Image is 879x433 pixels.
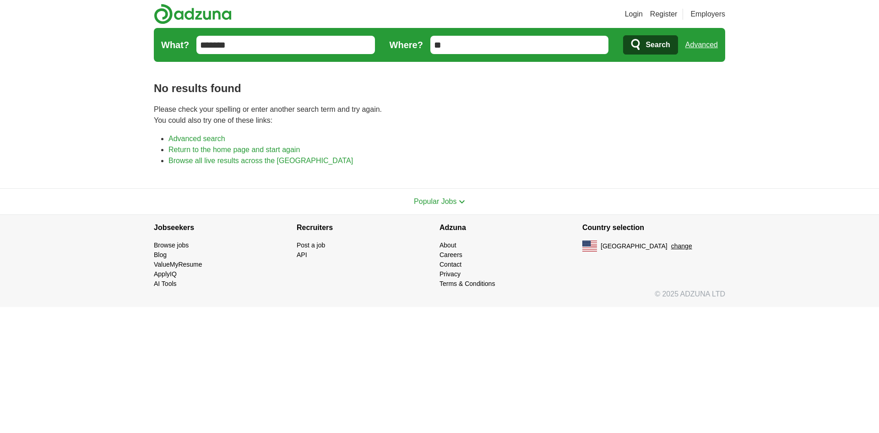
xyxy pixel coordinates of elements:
[168,146,300,153] a: Return to the home page and start again
[625,9,643,20] a: Login
[582,215,725,241] h4: Country selection
[646,36,670,54] span: Search
[161,38,189,52] label: What?
[439,251,462,258] a: Careers
[671,241,692,251] button: change
[154,270,177,278] a: ApplyIQ
[459,200,465,204] img: toggle icon
[414,197,456,205] span: Popular Jobs
[154,80,725,97] h1: No results found
[154,261,202,268] a: ValueMyResume
[685,36,718,54] a: Advanced
[650,9,678,20] a: Register
[154,241,189,249] a: Browse jobs
[154,104,725,126] p: Please check your spelling or enter another search term and try again. You could also try one of ...
[297,251,307,258] a: API
[154,280,177,287] a: AI Tools
[439,261,461,268] a: Contact
[601,241,667,251] span: [GEOGRAPHIC_DATA]
[146,289,732,307] div: © 2025 ADZUNA LTD
[582,241,597,252] img: US flag
[623,35,678,55] button: Search
[390,38,423,52] label: Where?
[168,157,353,164] a: Browse all live results across the [GEOGRAPHIC_DATA]
[168,135,225,143] a: Advanced search
[439,241,456,249] a: About
[690,9,725,20] a: Employers
[154,251,167,258] a: Blog
[439,270,461,278] a: Privacy
[439,280,495,287] a: Terms & Conditions
[297,241,325,249] a: Post a job
[154,4,232,24] img: Adzuna logo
